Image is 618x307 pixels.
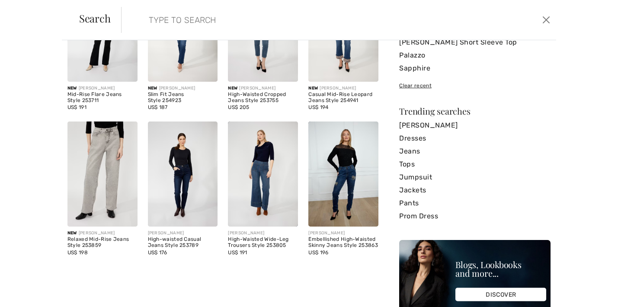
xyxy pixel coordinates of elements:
[67,249,88,256] span: US$ 198
[67,85,138,92] div: [PERSON_NAME]
[399,171,551,184] a: Jumpsuit
[308,92,378,104] div: Casual Mid-Rise Leopard Jeans Style 254941
[399,62,551,75] a: Sapphire
[455,260,546,278] div: Blogs, Lookbooks and more...
[67,86,77,91] span: New
[148,86,157,91] span: New
[148,230,218,237] div: [PERSON_NAME]
[228,249,247,256] span: US$ 191
[228,122,298,227] img: High-Waisted Wide-Leg Trousers Style 253805. Blue
[399,82,551,90] div: Clear recent
[67,104,86,110] span: US$ 191
[540,13,553,27] button: Close
[148,122,218,227] img: High-waisted Casual Jeans Style 253789. Dark blue
[399,132,551,145] a: Dresses
[399,119,551,132] a: [PERSON_NAME]
[399,197,551,210] a: Pants
[142,7,441,33] input: TYPE TO SEARCH
[399,49,551,62] a: Palazzo
[228,237,298,249] div: High-Waisted Wide-Leg Trousers Style 253805
[399,210,551,223] a: Prom Dress
[308,237,378,249] div: Embellished High-Waisted Skinny Jeans Style 253863
[455,288,546,301] div: DISCOVER
[148,104,168,110] span: US$ 187
[67,237,138,249] div: Relaxed Mid-Rise Jeans Style 253859
[399,184,551,197] a: Jackets
[308,249,328,256] span: US$ 196
[399,107,551,115] div: Trending searches
[148,85,218,92] div: [PERSON_NAME]
[148,249,167,256] span: US$ 176
[228,85,298,92] div: [PERSON_NAME]
[228,92,298,104] div: High-Waisted Cropped Jeans Style 253755
[228,230,298,237] div: [PERSON_NAME]
[308,230,378,237] div: [PERSON_NAME]
[399,158,551,171] a: Tops
[308,104,328,110] span: US$ 194
[20,6,38,14] span: Help
[228,86,237,91] span: New
[67,122,138,227] img: Relaxed Mid-Rise Jeans Style 253859. LIGHT GREY
[308,122,378,227] img: Embellished High-Waisted Skinny Jeans Style 253863. Blue
[228,104,249,110] span: US$ 205
[399,145,551,158] a: Jeans
[67,92,138,104] div: Mid-Rise Flare Jeans Style 253711
[308,85,378,92] div: [PERSON_NAME]
[67,230,77,236] span: New
[79,13,111,23] span: Search
[399,36,551,49] a: [PERSON_NAME] Short Sleeve Top
[67,230,138,237] div: [PERSON_NAME]
[308,86,318,91] span: New
[148,237,218,249] div: High-waisted Casual Jeans Style 253789
[148,92,218,104] div: Slim Fit Jeans Style 254923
